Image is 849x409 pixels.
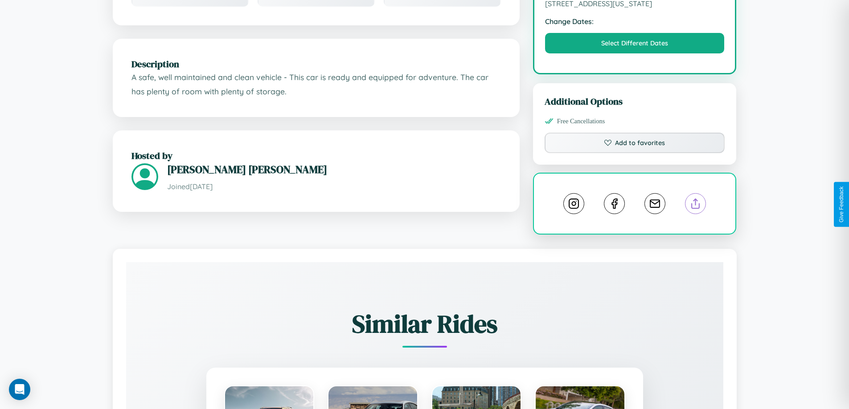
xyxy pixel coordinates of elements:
[131,57,501,70] h2: Description
[167,180,501,193] p: Joined [DATE]
[131,149,501,162] h2: Hosted by
[9,379,30,400] div: Open Intercom Messenger
[545,133,725,153] button: Add to favorites
[545,33,725,53] button: Select Different Dates
[157,307,692,341] h2: Similar Rides
[131,70,501,98] p: A safe, well maintained and clean vehicle - This car is ready and equipped for adventure. The car...
[557,117,605,125] span: Free Cancellations
[545,17,725,26] strong: Change Dates:
[838,186,845,223] div: Give Feedback
[545,95,725,108] h3: Additional Options
[167,162,501,177] h3: [PERSON_NAME] [PERSON_NAME]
